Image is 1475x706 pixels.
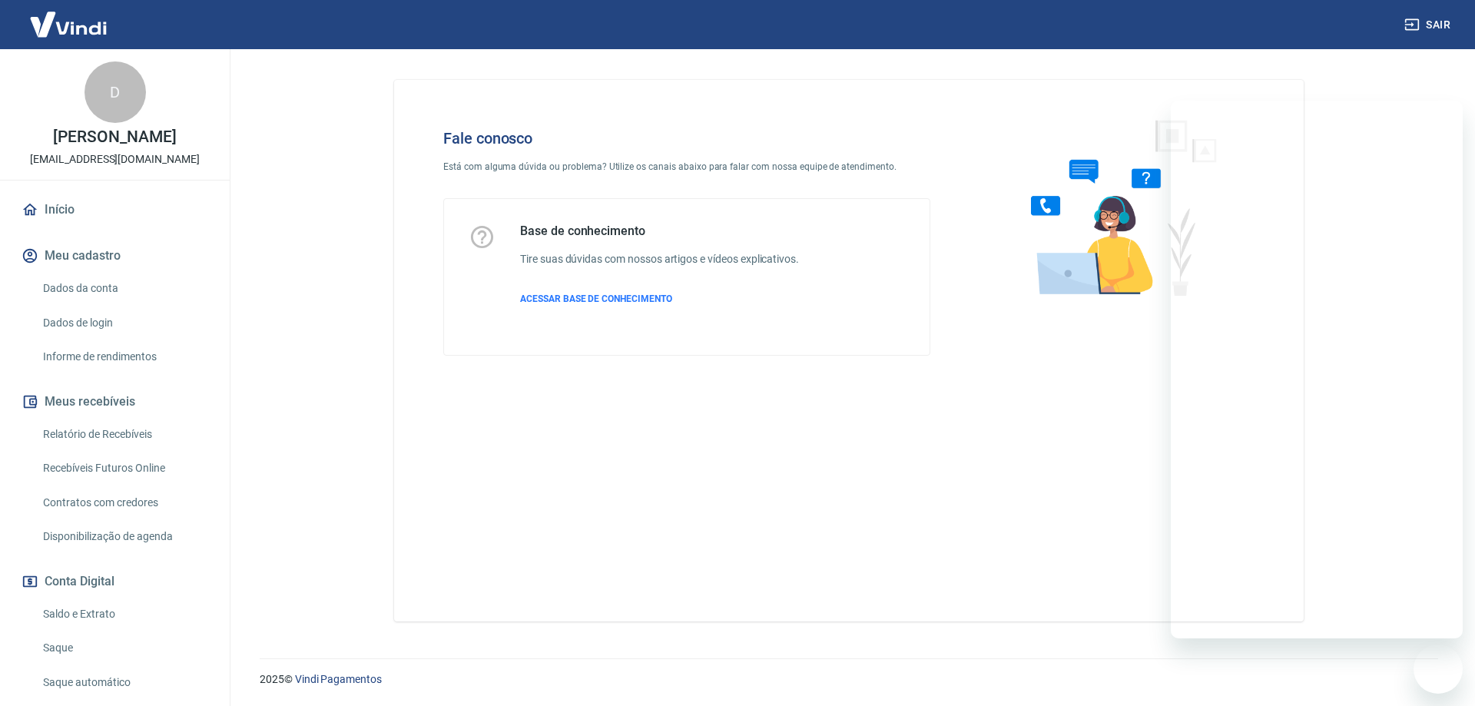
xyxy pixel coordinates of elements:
a: Saque automático [37,667,211,698]
a: Relatório de Recebíveis [37,419,211,450]
iframe: Janela de mensagens [1171,101,1463,638]
a: Contratos com credores [37,487,211,519]
button: Meus recebíveis [18,385,211,419]
a: Dados da conta [37,273,211,304]
h4: Fale conosco [443,129,930,147]
h6: Tire suas dúvidas com nossos artigos e vídeos explicativos. [520,251,799,267]
a: Disponibilização de agenda [37,521,211,552]
p: [EMAIL_ADDRESS][DOMAIN_NAME] [30,151,200,167]
img: Vindi [18,1,118,48]
a: Saldo e Extrato [37,598,211,630]
a: Informe de rendimentos [37,341,211,373]
button: Meu cadastro [18,239,211,273]
a: Início [18,193,211,227]
div: D [85,61,146,123]
img: Fale conosco [1000,104,1234,310]
a: Saque [37,632,211,664]
p: Está com alguma dúvida ou problema? Utilize os canais abaixo para falar com nossa equipe de atend... [443,160,930,174]
p: [PERSON_NAME] [53,129,176,145]
button: Sair [1401,11,1457,39]
span: ACESSAR BASE DE CONHECIMENTO [520,293,672,304]
p: 2025 © [260,671,1438,688]
a: Dados de login [37,307,211,339]
a: ACESSAR BASE DE CONHECIMENTO [520,292,799,306]
a: Recebíveis Futuros Online [37,452,211,484]
button: Conta Digital [18,565,211,598]
a: Vindi Pagamentos [295,673,382,685]
h5: Base de conhecimento [520,224,799,239]
iframe: Botão para abrir a janela de mensagens, conversa em andamento [1414,645,1463,694]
